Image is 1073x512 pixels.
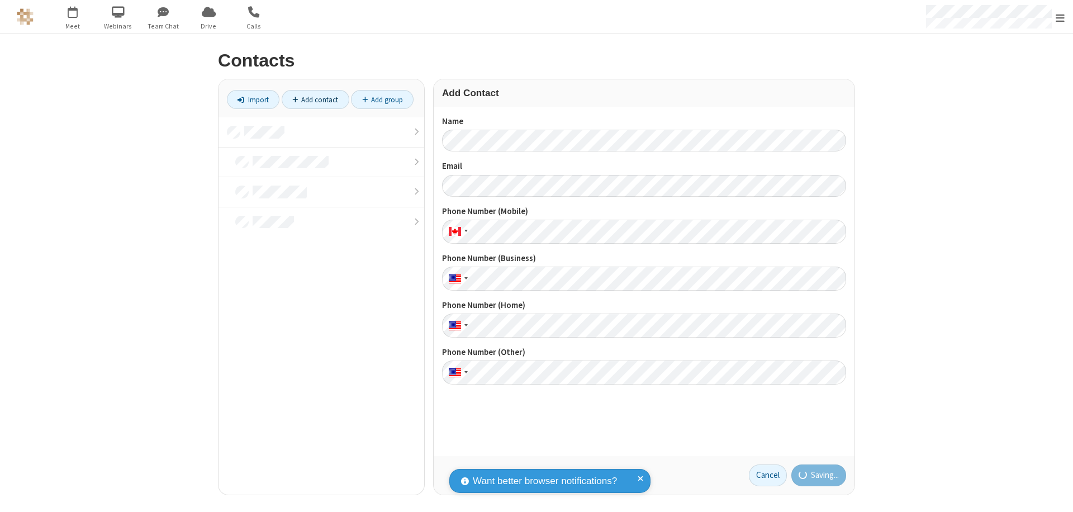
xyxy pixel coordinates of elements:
[442,88,846,98] h3: Add Contact
[749,464,787,487] a: Cancel
[442,299,846,312] label: Phone Number (Home)
[1045,483,1065,504] iframe: Chat
[233,21,275,31] span: Calls
[52,21,94,31] span: Meet
[188,21,230,31] span: Drive
[442,115,846,128] label: Name
[227,90,279,109] a: Import
[442,267,471,291] div: United States: + 1
[143,21,184,31] span: Team Chat
[351,90,414,109] a: Add group
[442,346,846,359] label: Phone Number (Other)
[811,469,839,482] span: Saving...
[442,314,471,338] div: United States: + 1
[791,464,847,487] button: Saving...
[97,21,139,31] span: Webinars
[282,90,349,109] a: Add contact
[442,205,846,218] label: Phone Number (Mobile)
[442,252,846,265] label: Phone Number (Business)
[442,361,471,385] div: United States: + 1
[218,51,855,70] h2: Contacts
[473,474,617,489] span: Want better browser notifications?
[17,8,34,25] img: QA Selenium DO NOT DELETE OR CHANGE
[442,160,846,173] label: Email
[442,220,471,244] div: Canada: + 1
